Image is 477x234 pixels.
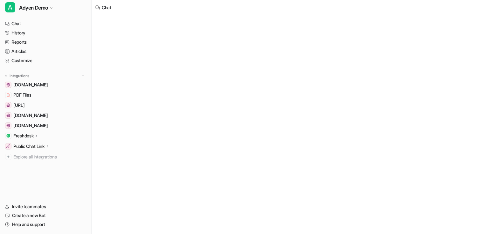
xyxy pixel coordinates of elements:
[102,4,111,11] div: Chat
[3,56,89,65] a: Customize
[6,83,10,87] img: help.adyen.com
[3,121,89,130] a: www.newmarketholidays.co.uk[DOMAIN_NAME]
[3,220,89,229] a: Help and support
[3,47,89,56] a: Articles
[3,101,89,110] a: dashboard.eesel.ai[URL]
[13,92,31,98] span: PDF Files
[6,113,10,117] img: example.com
[10,73,29,78] p: Integrations
[13,112,48,119] span: [DOMAIN_NAME]
[3,80,89,89] a: help.adyen.com[DOMAIN_NAME]
[13,152,86,162] span: Explore all integrations
[3,211,89,220] a: Create a new Bot
[6,124,10,128] img: www.newmarketholidays.co.uk
[6,144,10,148] img: Public Chat Link
[13,143,45,150] p: Public Chat Link
[5,2,15,12] span: A
[19,3,48,12] span: Adyen Demo
[3,152,89,161] a: Explore all integrations
[13,122,48,129] span: [DOMAIN_NAME]
[3,28,89,37] a: History
[13,82,48,88] span: [DOMAIN_NAME]
[6,134,10,138] img: Freshdesk
[6,93,10,97] img: PDF Files
[4,74,8,78] img: expand menu
[13,133,33,139] p: Freshdesk
[6,103,10,107] img: dashboard.eesel.ai
[5,154,11,160] img: explore all integrations
[81,74,85,78] img: menu_add.svg
[13,102,25,108] span: [URL]
[3,91,89,99] a: PDF FilesPDF Files
[3,111,89,120] a: example.com[DOMAIN_NAME]
[3,202,89,211] a: Invite teammates
[3,38,89,47] a: Reports
[3,19,89,28] a: Chat
[3,73,31,79] button: Integrations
